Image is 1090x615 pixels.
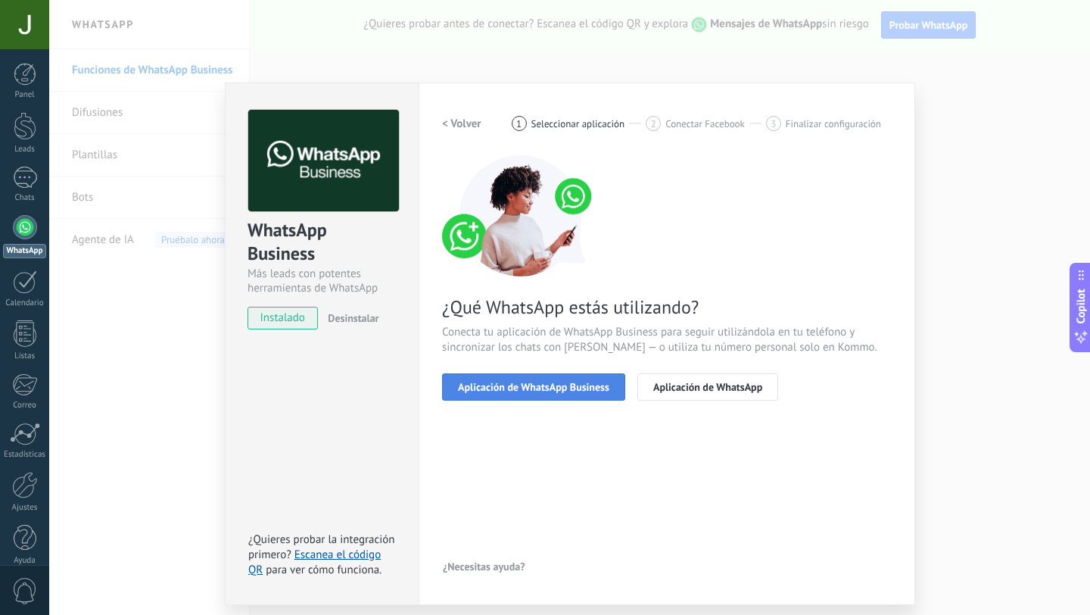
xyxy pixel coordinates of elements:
[442,555,526,578] button: ¿Necesitas ayuda?
[516,117,522,130] span: 1
[3,244,46,258] div: WhatsApp
[3,450,47,460] div: Estadísticas
[3,193,47,203] div: Chats
[651,117,656,130] span: 2
[531,118,625,130] span: Seleccionar aplicación
[3,401,47,411] div: Correo
[771,117,776,130] span: 3
[665,118,745,130] span: Conectar Facebook
[3,351,47,361] div: Listas
[458,382,609,392] span: Aplicación de WhatsApp Business
[248,532,395,562] span: ¿Quieres probar la integración primero?
[786,118,881,130] span: Finalizar configuración
[3,503,47,513] div: Ajustes
[248,110,399,212] img: logo_main.png
[248,307,317,329] span: instalado
[3,145,47,155] div: Leads
[3,556,47,566] div: Ayuda
[1073,289,1088,324] span: Copilot
[442,155,601,276] img: connect number
[442,295,892,319] span: ¿Qué WhatsApp estás utilizando?
[322,307,378,329] button: Desinstalar
[3,90,47,100] div: Panel
[442,325,892,355] span: Conecta tu aplicación de WhatsApp Business para seguir utilizándola en tu teléfono y sincronizar ...
[442,117,481,131] h2: < Volver
[443,561,525,572] span: ¿Necesitas ayuda?
[442,373,625,401] button: Aplicación de WhatsApp Business
[248,548,381,577] a: Escanea el código QR
[442,110,481,137] button: < Volver
[637,373,778,401] button: Aplicación de WhatsApp
[248,267,397,295] div: Más leads con potentes herramientas de WhatsApp
[328,311,378,325] span: Desinstalar
[653,382,762,392] span: Aplicación de WhatsApp
[266,563,381,577] span: para ver cómo funciona.
[3,298,47,308] div: Calendario
[248,218,397,267] div: WhatsApp Business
